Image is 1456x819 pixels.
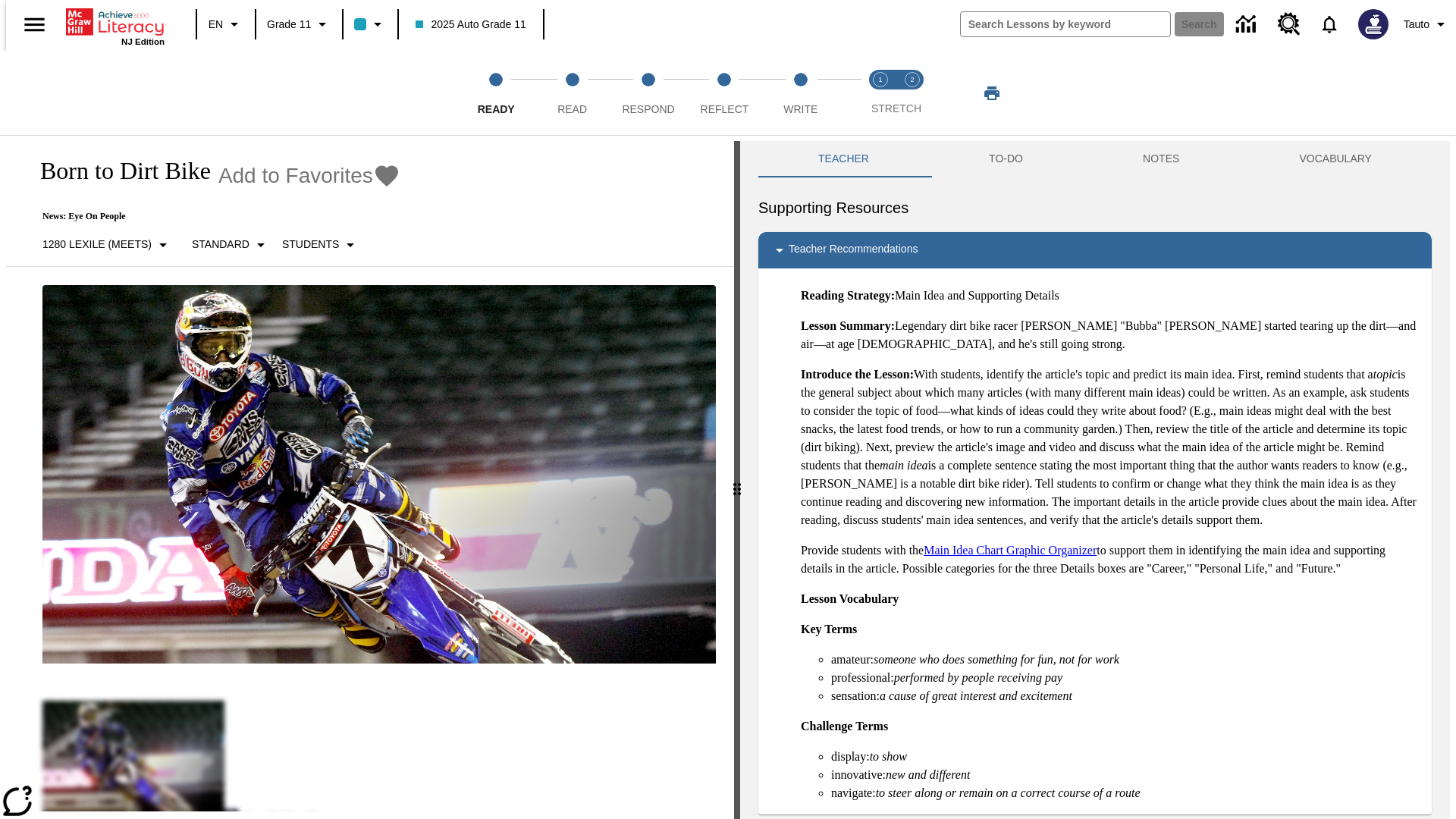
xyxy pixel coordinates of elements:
a: Resource Center, Will open in new tab [1269,4,1310,45]
button: Language: EN, Select a language [202,11,250,38]
p: News: Eye On People [24,211,400,222]
button: Respond step 3 of 5 [604,52,692,135]
em: new and different [886,768,970,781]
button: Stretch Respond step 2 of 2 [890,52,934,135]
em: main idea [880,459,928,472]
span: STRETCH [871,102,921,115]
em: to steer along or remain on a correct course of a route [876,786,1141,799]
button: TO-DO [929,141,1083,177]
span: Grade 11 [267,17,311,33]
button: Print [968,80,1016,107]
em: a cause of great interest and excitement [880,689,1072,702]
text: 2 [910,76,914,83]
li: professional: [831,669,1420,687]
em: someone who does something for fun, not for work [874,653,1119,666]
img: Motocross racer James Stewart flies through the air on his dirt bike. [42,285,716,664]
button: Stretch Read step 1 of 2 [858,52,902,135]
strong: Lesson Vocabulary [801,592,899,605]
button: VOCABULARY [1239,141,1432,177]
p: Teacher Recommendations [789,241,918,259]
em: topic [1373,368,1398,381]
p: 1280 Lexile (Meets) [42,237,152,253]
h6: Supporting Resources [758,196,1432,220]
span: Respond [622,103,674,115]
em: performed by people receiving pay [894,671,1062,684]
button: Teacher [758,141,929,177]
li: amateur: [831,651,1420,669]
button: NOTES [1083,141,1239,177]
a: Data Center [1227,4,1269,45]
strong: Introduce the Lesson: [801,368,914,381]
li: navigate: [831,784,1420,802]
div: Home [66,5,165,46]
button: Write step 5 of 5 [757,52,845,135]
button: Profile/Settings [1398,11,1456,38]
span: 2025 Auto Grade 11 [416,17,526,33]
span: Read [557,103,587,115]
strong: Lesson Summary: [801,319,895,332]
button: Add to Favorites - Born to Dirt Bike [218,162,400,189]
button: Scaffolds, Standard [186,231,276,259]
span: NJ Edition [121,37,165,46]
span: Tauto [1404,17,1429,33]
p: Provide students with the to support them in identifying the main idea and supporting details in ... [801,541,1420,578]
li: innovative: [831,766,1420,784]
img: Avatar [1358,9,1389,39]
strong: Challenge Terms [801,720,888,733]
div: Press Enter or Spacebar and then press right and left arrow keys to move the slider [734,141,740,819]
span: Reflect [701,103,749,115]
button: Grade: Grade 11, Select a grade [261,11,337,38]
div: activity [740,141,1450,819]
text: 1 [878,76,882,83]
p: With students, identify the article's topic and predict its main idea. First, remind students tha... [801,366,1420,529]
button: Open side menu [12,2,57,47]
input: search field [961,12,1170,36]
h1: Born to Dirt Bike [24,157,211,185]
p: Students [282,237,339,253]
span: Add to Favorites [218,164,373,188]
button: Select Lexile, 1280 Lexile (Meets) [36,231,178,259]
span: Ready [478,103,515,115]
div: Instructional Panel Tabs [758,141,1432,177]
strong: Key Terms [801,623,857,635]
a: Notifications [1310,5,1349,44]
button: Class color is light blue. Change class color [348,11,393,38]
div: Teacher Recommendations [758,232,1432,268]
p: Main Idea and Supporting Details [801,287,1420,305]
span: EN [209,17,223,33]
div: reading [6,141,734,811]
button: Ready step 1 of 5 [452,52,540,135]
li: display: [831,748,1420,766]
em: to show [870,750,907,763]
button: Reflect step 4 of 5 [680,52,768,135]
p: Standard [192,237,249,253]
a: Main Idea Chart Graphic Organizer [924,544,1097,557]
strong: Reading Strategy: [801,289,895,302]
span: Write [783,103,817,115]
button: Select a new avatar [1349,5,1398,44]
button: Read step 2 of 5 [528,52,616,135]
button: Select Student [276,231,366,259]
p: Legendary dirt bike racer [PERSON_NAME] "Bubba" [PERSON_NAME] started tearing up the dirt—and air... [801,317,1420,353]
li: sensation: [831,687,1420,705]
